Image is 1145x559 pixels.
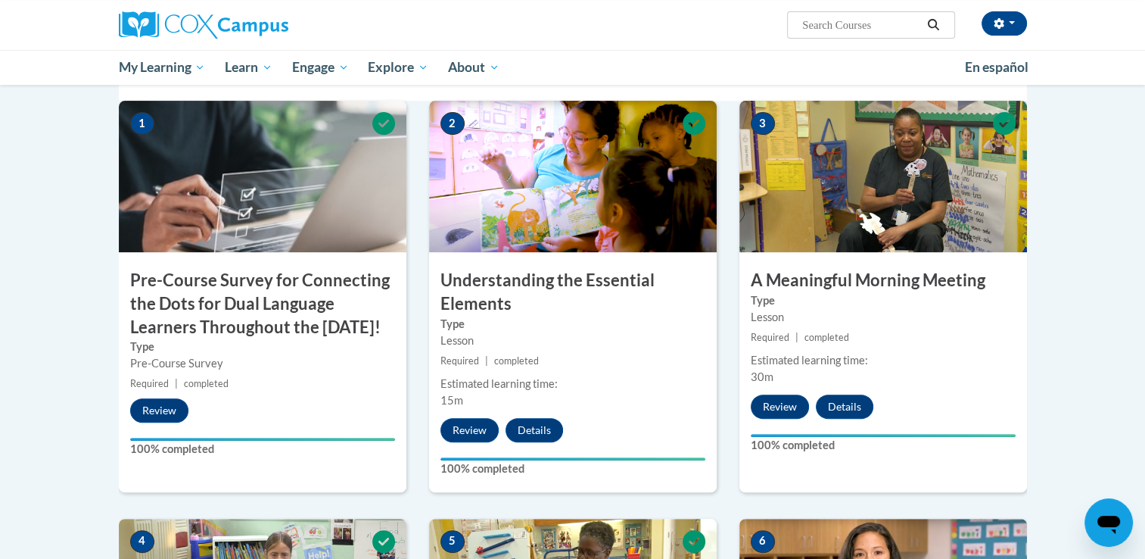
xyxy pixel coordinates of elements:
span: 3 [751,112,775,135]
label: Type [440,316,705,333]
a: About [438,50,509,85]
div: Pre-Course Survey [130,355,395,372]
div: Estimated learning time: [751,352,1016,369]
a: Engage [282,50,359,85]
span: completed [494,355,539,367]
a: Explore [358,50,438,85]
button: Search [922,16,944,34]
span: 2 [440,112,465,135]
button: Details [816,395,873,419]
span: Learn [225,58,272,77]
span: | [485,355,488,367]
span: En español [965,59,1028,75]
button: Review [130,398,188,423]
a: En español [955,52,1038,83]
label: 100% completed [751,437,1016,454]
a: My Learning [109,50,216,85]
span: My Learning [118,58,205,77]
span: 15m [440,394,463,407]
label: Type [130,339,395,355]
button: Account Settings [982,11,1027,36]
div: Main menu [96,50,1050,85]
h3: Pre-Course Survey for Connecting the Dots for Dual Language Learners Throughout the [DATE]! [119,269,406,339]
label: 100% completed [130,441,395,458]
div: Lesson [751,309,1016,326]
a: Cox Campus [119,11,406,39]
span: Explore [368,58,428,77]
span: Required [440,355,479,367]
h3: Understanding the Essential Elements [429,269,717,316]
label: 100% completed [440,461,705,477]
span: 6 [751,530,775,553]
h3: A Meaningful Morning Meeting [739,269,1027,292]
span: completed [184,378,229,389]
button: Details [506,418,563,442]
button: Review [440,418,499,442]
span: completed [804,332,849,343]
span: | [175,378,178,389]
label: Type [751,292,1016,309]
span: Engage [292,58,349,77]
div: Your progress [130,438,395,441]
div: Estimated learning time: [440,376,705,392]
a: Learn [215,50,282,85]
input: Search Courses [801,16,922,34]
span: About [448,58,499,77]
span: Required [751,332,789,343]
img: Course Image [739,101,1027,252]
span: 1 [130,112,154,135]
div: Lesson [440,333,705,349]
img: Course Image [119,101,406,252]
iframe: Button to launch messaging window [1084,498,1133,547]
div: Your progress [751,434,1016,437]
span: | [795,332,798,343]
img: Cox Campus [119,11,288,39]
span: 30m [751,370,773,383]
span: Required [130,378,169,389]
button: Review [751,395,809,419]
span: 5 [440,530,465,553]
img: Course Image [429,101,717,252]
div: Your progress [440,458,705,461]
span: 4 [130,530,154,553]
